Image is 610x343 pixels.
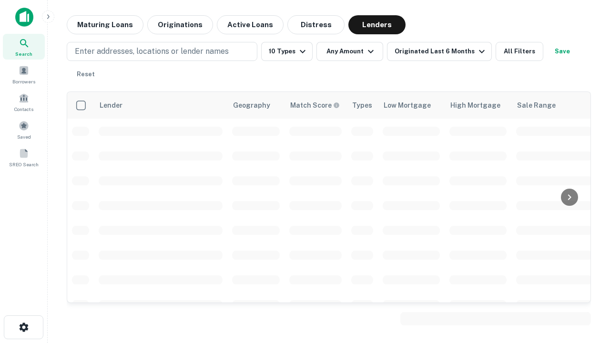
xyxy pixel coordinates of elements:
th: Geography [227,92,285,119]
button: Any Amount [316,42,383,61]
button: Save your search to get updates of matches that match your search criteria. [547,42,578,61]
a: Search [3,34,45,60]
div: Lender [100,100,122,111]
div: Originated Last 6 Months [395,46,488,57]
button: Originated Last 6 Months [387,42,492,61]
div: Capitalize uses an advanced AI algorithm to match your search with the best lender. The match sco... [290,100,340,111]
button: Reset [71,65,101,84]
div: Geography [233,100,270,111]
th: Types [346,92,378,119]
th: Lender [94,92,227,119]
p: Enter addresses, locations or lender names [75,46,229,57]
span: Contacts [14,105,33,113]
button: Active Loans [217,15,284,34]
button: All Filters [496,42,543,61]
button: Lenders [348,15,406,34]
span: Saved [17,133,31,141]
th: Sale Range [511,92,597,119]
button: 10 Types [261,42,313,61]
button: Distress [287,15,345,34]
div: Types [352,100,372,111]
h6: Match Score [290,100,338,111]
button: Maturing Loans [67,15,143,34]
th: High Mortgage [445,92,511,119]
a: Contacts [3,89,45,115]
img: capitalize-icon.png [15,8,33,27]
div: Low Mortgage [384,100,431,111]
div: Sale Range [517,100,556,111]
div: High Mortgage [450,100,500,111]
span: Borrowers [12,78,35,85]
button: Enter addresses, locations or lender names [67,42,257,61]
a: SREO Search [3,144,45,170]
a: Saved [3,117,45,142]
a: Borrowers [3,61,45,87]
iframe: Chat Widget [562,267,610,313]
button: Originations [147,15,213,34]
th: Low Mortgage [378,92,445,119]
span: Search [15,50,32,58]
span: SREO Search [9,161,39,168]
th: Capitalize uses an advanced AI algorithm to match your search with the best lender. The match sco... [285,92,346,119]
